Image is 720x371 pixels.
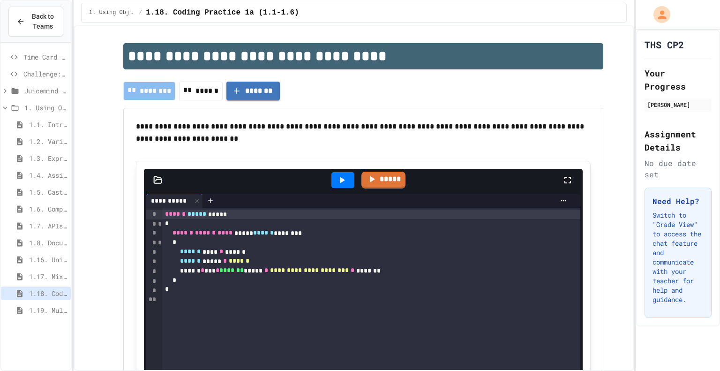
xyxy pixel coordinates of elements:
[30,12,55,31] span: Back to Teams
[23,69,67,79] span: Challenge: Pizza Delivery Calculator
[652,196,704,207] h3: Need Help?
[29,136,67,146] span: 1.2. Variables and Data Types
[645,158,712,180] div: No due date set
[645,38,684,51] h1: THS CP2
[29,272,67,281] span: 1.17. Mixed Up Code Practice 1.1-1.6
[29,288,67,298] span: 1.18. Coding Practice 1a (1.1-1.6)
[645,128,712,154] h2: Assignment Details
[29,204,67,214] span: 1.6. Compound Assignment Operators
[652,211,704,304] p: Switch to "Grade View" to access the chat feature and communicate with your teacher for help and ...
[29,187,67,197] span: 1.5. Casting and Ranges of Values
[29,153,67,163] span: 1.3. Expressions and Output [New]
[29,305,67,315] span: 1.19. Multiple Choice Exercises for Unit 1a (1.1-1.6)
[29,120,67,129] span: 1.1. Introduction to Algorithms, Programming, and Compilers
[89,9,135,16] span: 1. Using Objects and Methods
[146,7,299,18] span: 1.18. Coding Practice 1a (1.1-1.6)
[24,86,67,96] span: Juicemind (Completed) Excersizes
[29,221,67,231] span: 1.7. APIs and Libraries
[8,7,63,37] button: Back to Teams
[644,4,673,25] div: My Account
[139,9,142,16] span: /
[24,103,67,113] span: 1. Using Objects and Methods
[647,100,709,109] div: [PERSON_NAME]
[29,255,67,265] span: 1.16. Unit Summary 1a (1.1-1.6)
[645,67,712,93] h2: Your Progress
[29,170,67,180] span: 1.4. Assignment and Input
[23,52,67,62] span: Time Card Calculator
[29,238,67,248] span: 1.8. Documentation with Comments and Preconditions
